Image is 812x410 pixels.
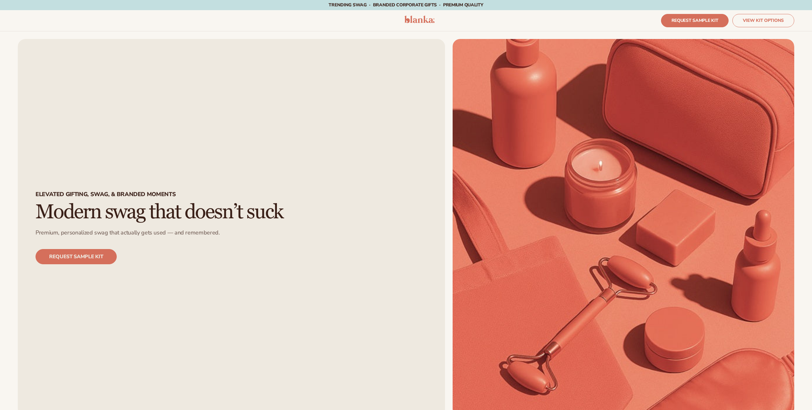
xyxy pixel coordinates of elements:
p: Elevated Gifting, swag, & branded moments [36,191,176,201]
a: REQUEST SAMPLE KIT [36,249,117,264]
p: Premium, personalized swag that actually gets used — and remembered. [36,229,220,236]
h2: Modern swag that doesn’t suck [36,202,283,223]
span: TRENDING SWAG · BRANDED CORPORATE GIFTS · PREMIUM QUALITY [329,2,483,8]
a: VIEW KIT OPTIONS [732,14,794,27]
a: REQUEST SAMPLE KIT [661,14,729,27]
a: logo [404,16,435,26]
img: logo [404,16,435,23]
